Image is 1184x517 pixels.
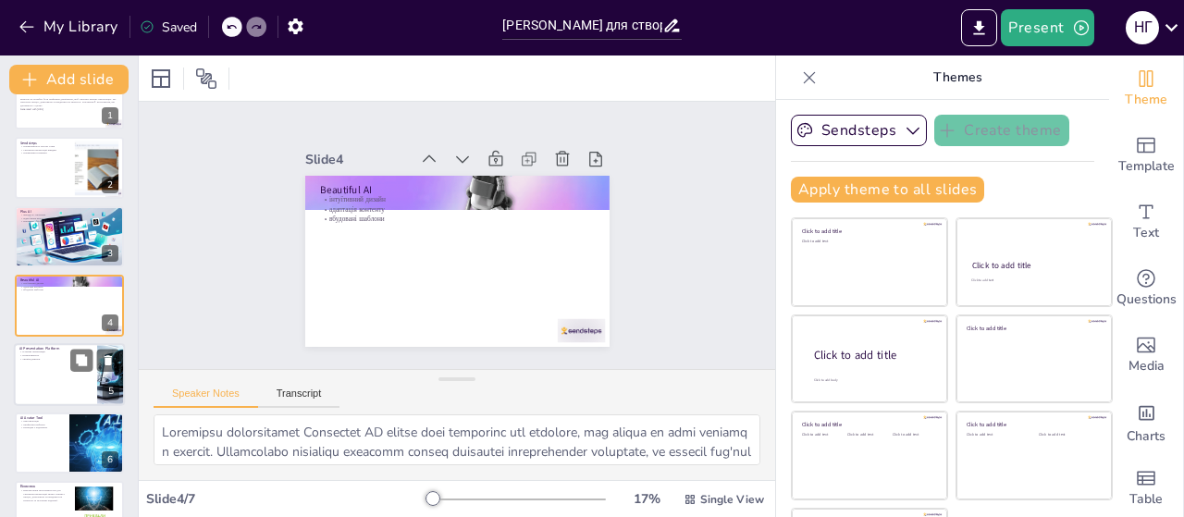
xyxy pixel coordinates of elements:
button: Delete Slide [97,349,119,371]
p: Beautiful AI [325,169,598,212]
div: Click to add text [802,240,934,244]
div: 2 [15,137,124,198]
button: Apply theme to all slides [791,177,984,203]
div: 1 [15,68,124,129]
button: My Library [14,12,126,42]
div: Click to add title [967,324,1099,331]
span: Single View [700,492,764,507]
div: Click to add text [967,433,1025,437]
div: Layout [146,64,176,93]
button: Present [1001,9,1093,46]
p: інтуїтивний дизайн [20,282,118,286]
div: 2 [102,177,118,193]
button: Speaker Notes [154,388,258,408]
div: 5 [14,343,125,406]
div: 17 % [624,490,669,508]
button: Transcript [258,388,340,408]
div: Click to add body [814,378,931,383]
p: інтуїтивний дизайн [324,180,597,218]
div: Click to add title [967,421,1099,428]
div: Get real-time input from your audience [1109,255,1183,322]
p: Вчителю не потрібно бути графічним дизайнером, щоб створити красиву презентацію. ШІ спростить про... [20,97,118,107]
p: взаємодія з аудиторією [20,426,64,430]
div: 3 [102,245,118,262]
p: Beautiful AI [20,277,118,283]
p: адаптація контенту [20,285,118,289]
button: Add slide [9,65,129,94]
p: інтерактивність [19,353,92,357]
button: Sendsteps [791,115,927,146]
p: інтерактивні елементи [20,151,69,154]
p: естетика презентацій [19,350,92,353]
div: Add charts and graphs [1109,388,1183,455]
p: AI Presentation Platform [19,346,92,351]
div: Н Г [1126,11,1159,44]
span: Template [1118,156,1175,177]
p: професійні шаблони [20,423,64,426]
div: 3 [15,206,124,267]
p: персоналізація [20,419,64,423]
p: Висновок [20,484,69,489]
div: Click to add text [802,433,844,437]
p: інтеграція з Google Slides [20,220,118,224]
div: 1 [102,107,118,124]
div: Click to add title [802,421,934,428]
input: Insert title [502,12,661,39]
p: створення презентацій швидше [20,147,69,151]
p: вбудовані шаблони [20,289,118,292]
div: Slide 4 [313,135,418,164]
div: Change the overall theme [1109,55,1183,122]
p: інтерактивність залучає учнів [20,144,69,148]
span: Theme [1125,90,1167,110]
p: Themes [824,55,1091,100]
div: Click to add title [802,228,934,235]
div: 4 [102,314,118,331]
span: Questions [1116,289,1177,310]
p: адаптація контенту [323,191,596,228]
button: Create theme [934,115,1069,146]
p: Generated with [URL] [20,107,118,111]
p: Sendsteps [20,140,69,145]
div: Click to add text [893,433,934,437]
span: Charts [1127,426,1165,447]
span: Position [195,68,217,90]
p: вбудовані шаблони [322,200,595,238]
textarea: Loremipsu dolorsitamet Consectet AD elitse doei temporinc utl etdolore, mag aliqua en admi veniam... [154,414,760,465]
div: 4 [15,275,124,336]
span: Media [1128,356,1165,376]
div: 6 [15,412,124,474]
div: Saved [140,18,197,36]
p: Використання інструментів ШІ для створення презентацій значно спрощує процес, дозволяючи зосереди... [20,489,69,503]
p: онлайн-ділитися [19,357,92,361]
span: Table [1129,489,1163,510]
button: Duplicate Slide [70,349,92,371]
div: Click to add text [971,278,1094,283]
div: Add text boxes [1109,189,1183,255]
div: Click to add text [1039,433,1097,437]
button: Н Г [1126,9,1159,46]
span: Text [1133,223,1159,243]
div: 5 [103,383,119,400]
div: Click to add title [814,348,932,363]
div: Add images, graphics, shapes or video [1109,322,1183,388]
p: швидкість створення [20,213,118,216]
div: Add ready made slides [1109,122,1183,189]
div: Click to add text [847,433,889,437]
button: Export to PowerPoint [961,9,997,46]
div: Click to add title [972,260,1095,271]
div: 6 [102,451,118,468]
div: Slide 4 / 7 [146,490,428,508]
p: AI Avatar Tool [20,415,64,421]
p: Plus AI [20,209,118,215]
p: редагування вмісту [20,216,118,220]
